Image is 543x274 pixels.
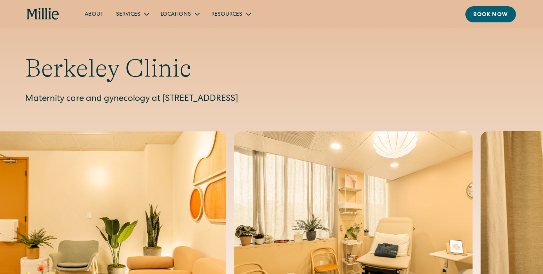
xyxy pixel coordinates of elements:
p: Maternity care and gynecology at [STREET_ADDRESS] [25,93,518,106]
div: Locations [154,7,205,20]
div: Locations [161,11,191,19]
div: Book now [473,11,508,19]
div: Resources [205,7,256,20]
a: Book now [465,6,516,22]
div: Services [110,7,154,20]
div: Resources [211,11,242,19]
a: home [27,8,59,20]
a: About [78,7,110,20]
h1: Berkeley Clinic [25,53,518,84]
div: Services [116,11,140,19]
